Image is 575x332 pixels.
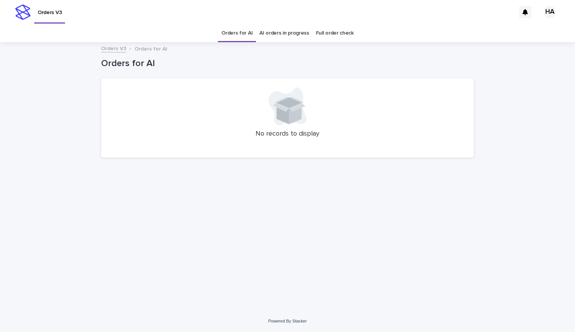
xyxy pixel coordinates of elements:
div: HA [544,6,556,18]
a: Orders for AI [221,24,253,42]
p: Orders for AI [135,44,167,52]
a: Powered By Stacker [268,319,307,323]
img: stacker-logo-s-only.png [15,5,30,20]
a: Full order check [316,24,354,42]
p: No records to display [110,130,465,138]
h1: Orders for AI [101,58,474,69]
a: AI orders in progress [259,24,309,42]
a: Orders V3 [101,44,126,52]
